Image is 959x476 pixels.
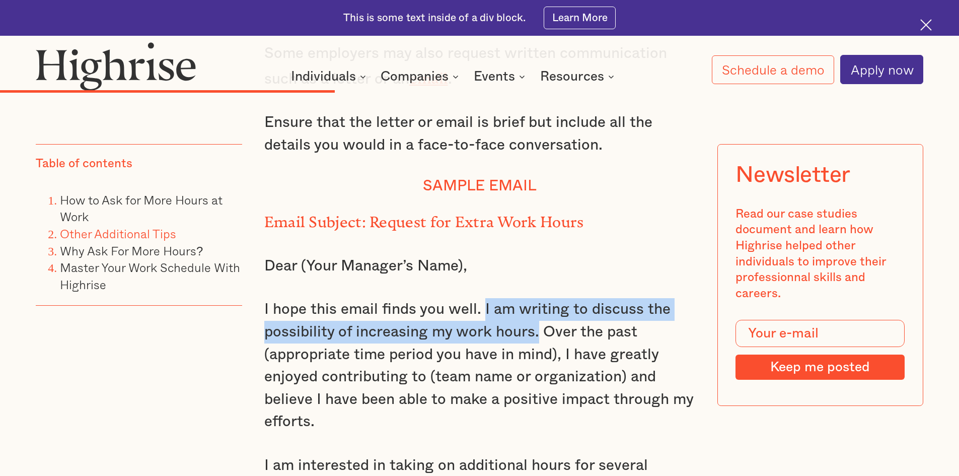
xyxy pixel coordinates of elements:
strong: Email Subject: Request for Extra Work Hours [264,214,584,223]
input: Your e-mail [735,320,905,348]
div: Read our case studies document and learn how Highrise helped other individuals to improve their p... [735,207,905,302]
img: Highrise logo [36,42,196,90]
a: Schedule a demo [712,55,835,84]
img: Cross icon [920,19,932,31]
p: Dear (Your Manager’s Name), [264,255,695,278]
div: Individuals [291,71,369,83]
form: Modal Form [735,320,905,380]
h4: Sample Email [264,177,695,195]
a: Master Your Work Schedule With Highrise [60,258,240,294]
div: Events [474,71,528,83]
div: Resources [540,71,604,83]
a: Other Additional Tips [60,224,176,243]
p: I hope this email finds you well. I am writing to discuss the possibility of increasing my work h... [264,298,695,433]
a: How to Ask for More Hours at Work [60,190,223,226]
a: Why Ask For More Hours? [60,241,203,260]
div: Newsletter [735,162,850,188]
div: Resources [540,71,617,83]
a: Learn More [544,7,616,29]
a: Apply now [840,55,923,84]
p: Ensure that the letter or email is brief but include all the details you would in a face-to-face ... [264,111,695,156]
div: Companies [381,71,449,83]
div: Individuals [291,71,356,83]
div: Companies [381,71,462,83]
div: Events [474,71,515,83]
input: Keep me posted [735,355,905,380]
div: Table of contents [36,157,132,173]
div: This is some text inside of a div block. [343,11,526,25]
